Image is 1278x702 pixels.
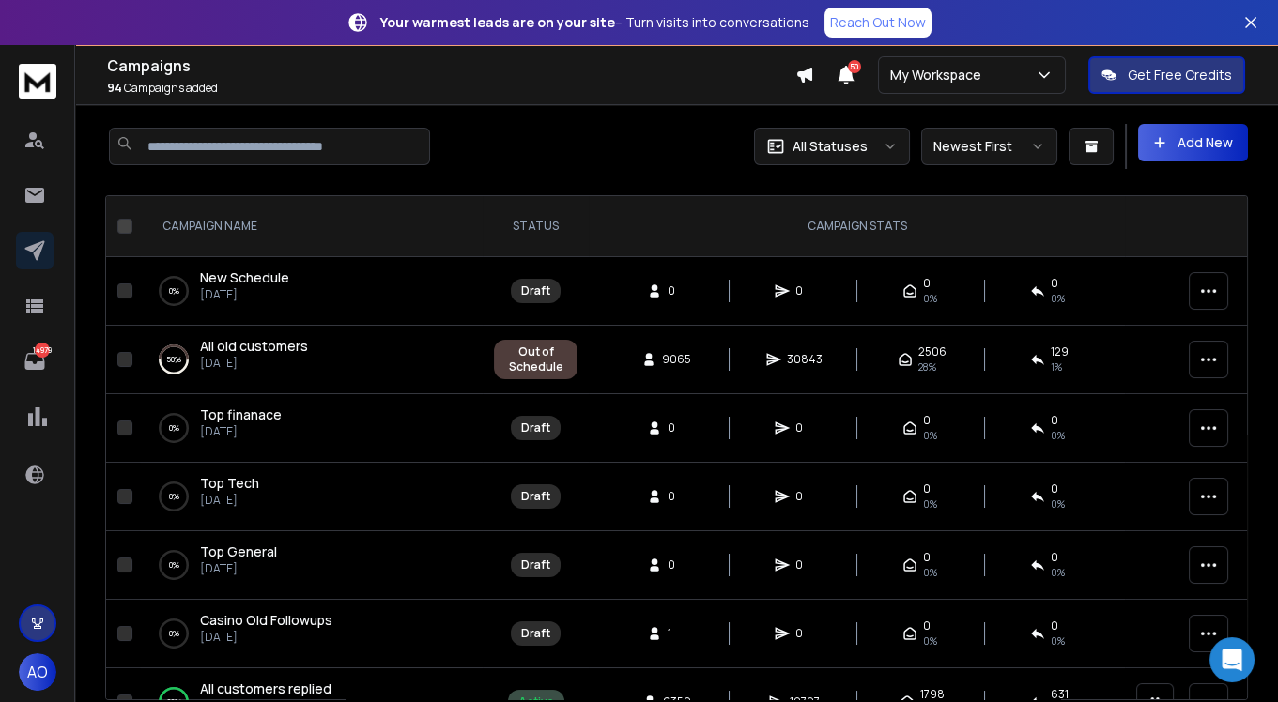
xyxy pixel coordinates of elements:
[1051,481,1058,496] span: 0
[1051,687,1069,702] span: 631
[107,81,795,96] p: Campaigns added
[1051,550,1058,565] span: 0
[521,489,550,504] div: Draft
[200,337,308,356] a: All old customers
[140,326,483,394] td: 50%All old customers[DATE]
[1051,344,1069,359] span: 129
[793,137,868,156] p: All Statuses
[200,337,308,355] span: All old customers
[1051,618,1058,633] span: 0
[1051,359,1062,374] span: 1 %
[166,350,181,369] p: 50 %
[169,419,179,437] p: 0 %
[521,283,550,298] div: Draft
[107,54,795,77] h1: Campaigns
[140,257,483,326] td: 0%New Schedule[DATE]
[16,343,54,380] a: 14979
[140,394,483,463] td: 0%Top finanace[DATE]
[200,679,331,697] span: All customers replied
[521,420,550,435] div: Draft
[1051,428,1065,443] span: 0%
[1051,291,1065,306] span: 0%
[668,626,686,641] span: 1
[668,283,686,298] span: 0
[200,611,332,630] a: Casino Old Followups
[504,344,567,374] div: Out of Schedule
[200,493,259,508] p: [DATE]
[795,283,814,298] span: 0
[918,344,947,359] span: 2506
[923,550,931,565] span: 0
[140,196,483,257] th: CAMPAIGN NAME
[200,679,331,698] a: All customers replied
[923,413,931,428] span: 0
[923,276,931,291] span: 0
[200,542,277,561] a: Top General
[169,487,179,506] p: 0 %
[521,557,550,572] div: Draft
[795,626,814,641] span: 0
[923,428,937,443] span: 0%
[787,352,823,367] span: 30843
[483,196,589,257] th: STATUS
[200,424,282,439] p: [DATE]
[918,359,936,374] span: 28 %
[923,496,937,511] span: 0%
[824,8,932,38] a: Reach Out Now
[107,80,122,96] span: 94
[921,128,1057,165] button: Newest First
[923,291,937,306] span: 0%
[795,557,814,572] span: 0
[169,624,179,643] p: 0 %
[1051,633,1065,649] span: 0%
[668,420,686,435] span: 0
[200,405,282,424] a: Top finanace
[1138,124,1248,161] button: Add New
[200,268,289,287] a: New Schedule
[1209,637,1255,682] div: Open Intercom Messenger
[200,630,332,645] p: [DATE]
[200,611,332,629] span: Casino Old Followups
[668,489,686,504] span: 0
[200,561,277,576] p: [DATE]
[668,557,686,572] span: 0
[521,626,550,641] div: Draft
[200,405,282,423] span: Top finanace
[200,474,259,493] a: Top Tech
[662,352,691,367] span: 9065
[19,653,56,691] button: AO
[1051,565,1065,580] span: 0%
[795,489,814,504] span: 0
[140,531,483,600] td: 0%Top General[DATE]
[920,687,945,702] span: 1798
[380,13,615,31] strong: Your warmest leads are on your site
[1128,66,1232,84] p: Get Free Credits
[140,463,483,531] td: 0%Top Tech[DATE]
[1051,496,1065,511] span: 0%
[1051,413,1058,428] span: 0
[169,556,179,574] p: 0 %
[169,282,179,300] p: 0 %
[890,66,989,84] p: My Workspace
[35,343,50,358] p: 14979
[200,268,289,286] span: New Schedule
[1088,56,1245,94] button: Get Free Credits
[200,474,259,492] span: Top Tech
[830,13,926,32] p: Reach Out Now
[923,565,937,580] span: 0%
[380,13,809,32] p: – Turn visits into conversations
[1051,276,1058,291] span: 0
[589,196,1125,257] th: CAMPAIGN STATS
[923,481,931,496] span: 0
[200,356,308,371] p: [DATE]
[923,633,937,649] span: 0%
[19,64,56,99] img: logo
[795,420,814,435] span: 0
[200,287,289,302] p: [DATE]
[848,60,861,73] span: 50
[923,618,931,633] span: 0
[140,600,483,668] td: 0%Casino Old Followups[DATE]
